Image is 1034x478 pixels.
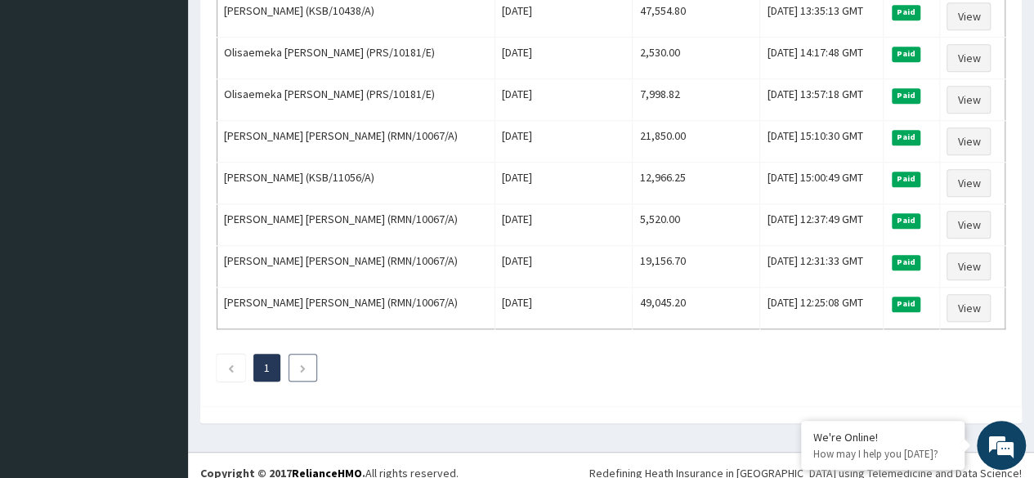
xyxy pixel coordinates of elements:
[95,138,226,303] span: We're online!
[947,169,991,197] a: View
[495,163,633,204] td: [DATE]
[268,8,307,47] div: Minimize live chat window
[760,79,883,121] td: [DATE] 13:57:18 GMT
[633,288,760,329] td: 49,045.20
[947,44,991,72] a: View
[760,121,883,163] td: [DATE] 15:10:30 GMT
[760,204,883,246] td: [DATE] 12:37:49 GMT
[217,79,495,121] td: Olisaemeka [PERSON_NAME] (PRS/10181/E)
[947,86,991,114] a: View
[633,121,760,163] td: 21,850.00
[8,310,311,368] textarea: Type your message and hit 'Enter'
[947,127,991,155] a: View
[892,47,921,61] span: Paid
[892,130,921,145] span: Paid
[892,5,921,20] span: Paid
[892,297,921,311] span: Paid
[760,288,883,329] td: [DATE] 12:25:08 GMT
[495,38,633,79] td: [DATE]
[85,92,275,113] div: Chat with us now
[633,38,760,79] td: 2,530.00
[633,79,760,121] td: 7,998.82
[217,38,495,79] td: Olisaemeka [PERSON_NAME] (PRS/10181/E)
[892,172,921,186] span: Paid
[495,121,633,163] td: [DATE]
[264,360,270,375] a: Page 1 is your current page
[217,246,495,288] td: [PERSON_NAME] [PERSON_NAME] (RMN/10067/A)
[495,204,633,246] td: [DATE]
[217,121,495,163] td: [PERSON_NAME] [PERSON_NAME] (RMN/10067/A)
[633,204,760,246] td: 5,520.00
[217,288,495,329] td: [PERSON_NAME] [PERSON_NAME] (RMN/10067/A)
[495,246,633,288] td: [DATE]
[760,38,883,79] td: [DATE] 14:17:48 GMT
[217,204,495,246] td: [PERSON_NAME] [PERSON_NAME] (RMN/10067/A)
[892,255,921,270] span: Paid
[760,163,883,204] td: [DATE] 15:00:49 GMT
[299,360,307,375] a: Next page
[947,294,991,322] a: View
[892,213,921,228] span: Paid
[633,246,760,288] td: 19,156.70
[30,82,66,123] img: d_794563401_company_1708531726252_794563401
[227,360,235,375] a: Previous page
[813,447,952,461] p: How may I help you today?
[947,211,991,239] a: View
[947,252,991,280] a: View
[633,163,760,204] td: 12,966.25
[813,430,952,444] div: We're Online!
[217,163,495,204] td: [PERSON_NAME] (KSB/11056/A)
[495,288,633,329] td: [DATE]
[947,2,991,30] a: View
[495,79,633,121] td: [DATE]
[892,88,921,103] span: Paid
[760,246,883,288] td: [DATE] 12:31:33 GMT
